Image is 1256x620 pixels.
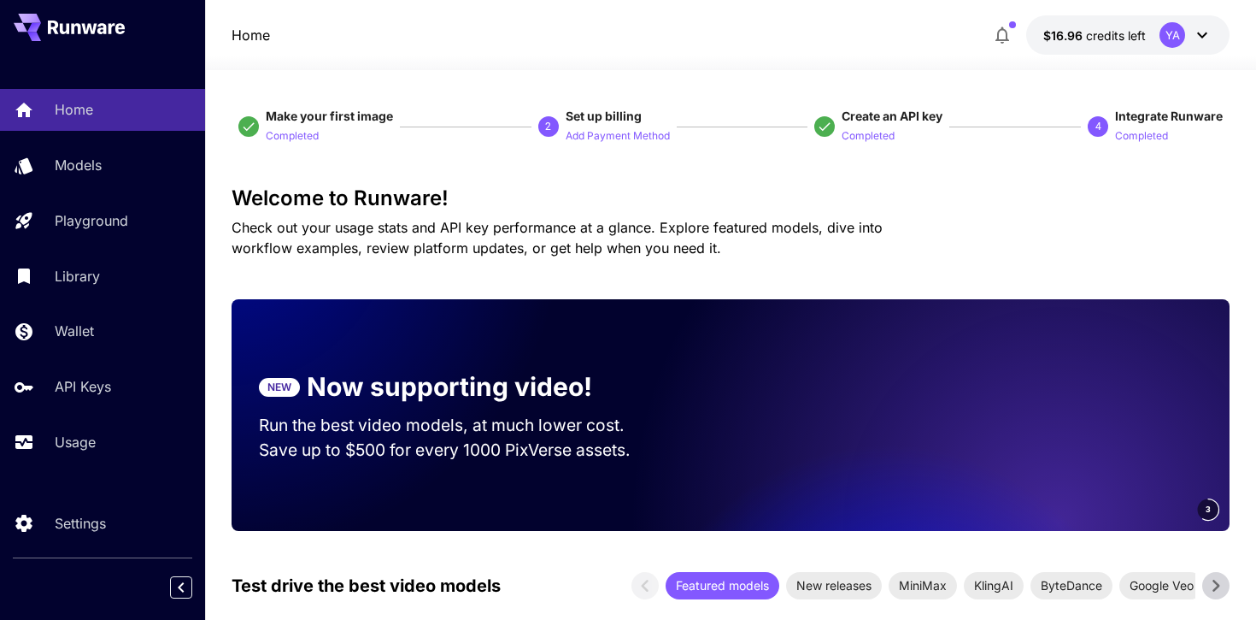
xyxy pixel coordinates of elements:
p: Wallet [55,321,94,341]
div: Google Veo [1119,572,1204,599]
p: Completed [1115,128,1168,145]
p: API Keys [55,376,111,397]
nav: breadcrumb [232,25,270,45]
h3: Welcome to Runware! [232,186,1230,210]
p: Now supporting video! [307,368,592,406]
div: KlingAI [964,572,1024,599]
p: Run the best video models, at much lower cost. [259,413,657,438]
button: Completed [1115,125,1168,145]
div: $16.9584 [1043,27,1146,44]
p: Home [55,99,93,120]
span: Make your first image [266,109,393,123]
button: Completed [266,125,319,145]
span: $16.96 [1043,28,1086,43]
span: New releases [786,576,882,594]
p: Usage [55,432,96,452]
button: Collapse sidebar [170,576,192,599]
span: Check out your usage stats and API key performance at a glance. Explore featured models, dive int... [232,219,883,257]
div: Featured models [666,572,779,599]
span: MiniMax [889,576,957,594]
div: Collapse sidebar [183,572,205,603]
p: Settings [55,513,106,534]
div: New releases [786,572,882,599]
p: 2 [545,119,551,134]
div: ByteDance [1030,572,1112,599]
p: Playground [55,210,128,231]
button: Add Payment Method [566,125,670,145]
p: Library [55,266,100,286]
p: Add Payment Method [566,128,670,145]
span: Integrate Runware [1115,109,1223,123]
span: ByteDance [1030,576,1112,594]
a: Home [232,25,270,45]
span: Featured models [666,576,779,594]
p: 4 [1095,119,1101,134]
p: Completed [266,128,319,145]
span: Create an API key [842,109,942,123]
button: Completed [842,125,895,145]
button: $16.9584YA [1026,15,1230,55]
p: NEW [267,380,291,395]
p: Save up to $500 for every 1000 PixVerse assets. [259,438,657,463]
p: Completed [842,128,895,145]
span: Set up billing [566,109,642,123]
p: Models [55,155,102,175]
span: Google Veo [1119,576,1204,594]
div: MiniMax [889,572,957,599]
span: 3 [1206,503,1211,516]
span: credits left [1086,28,1146,43]
p: Test drive the best video models [232,573,501,599]
div: YA [1159,22,1185,48]
span: KlingAI [964,576,1024,594]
